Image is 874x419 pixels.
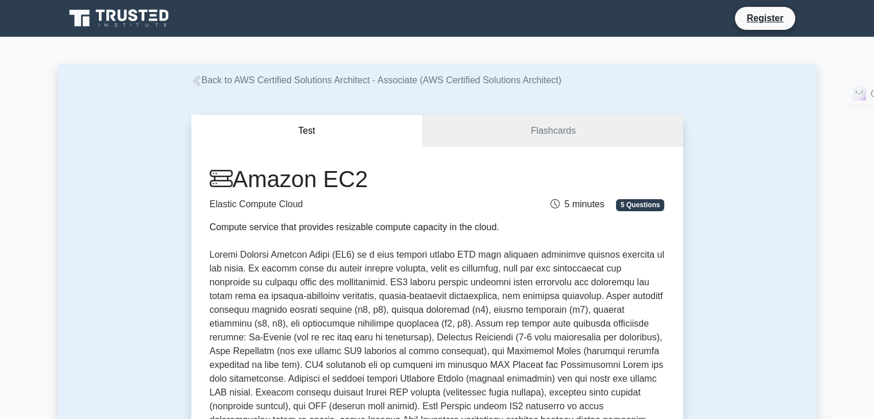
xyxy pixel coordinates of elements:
button: Test [191,115,423,148]
a: Back to AWS Certified Solutions Architect - Associate (AWS Certified Solutions Architect) [191,75,562,85]
a: Register [740,11,790,25]
div: Compute service that provides resizable compute capacity in the cloud. [210,220,509,234]
p: Elastic Compute Cloud [210,197,509,211]
h1: Amazon EC2 [210,165,509,193]
a: Flashcards [423,115,683,148]
span: 5 Questions [616,199,664,211]
span: 5 minutes [550,199,604,209]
